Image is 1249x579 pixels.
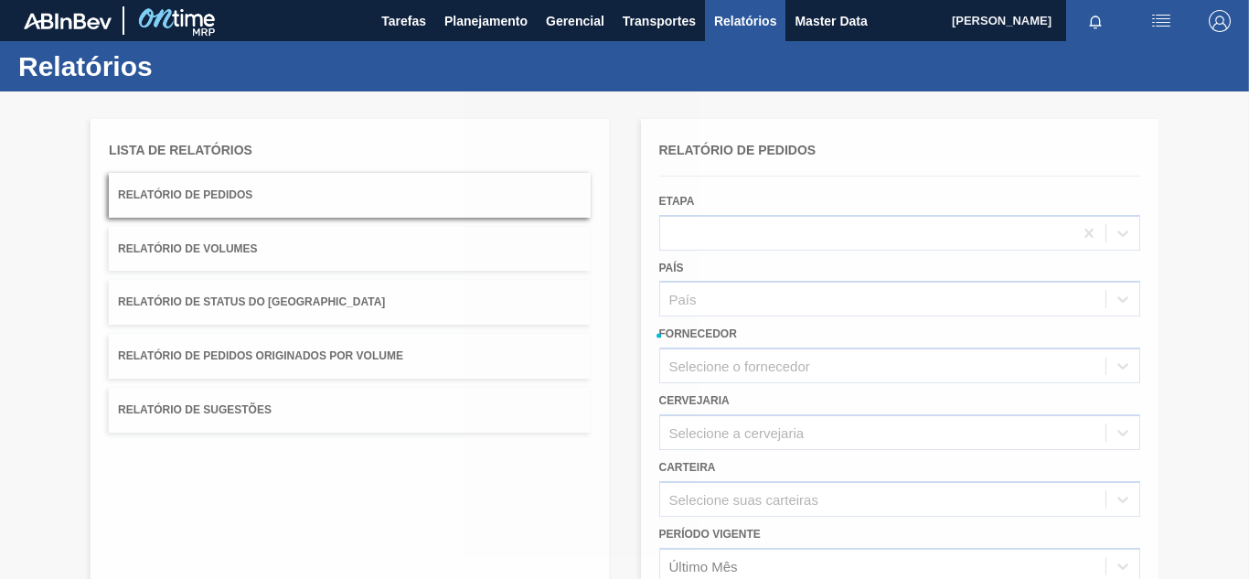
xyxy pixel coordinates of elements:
[546,10,604,32] span: Gerencial
[1150,10,1172,32] img: userActions
[18,56,343,77] h1: Relatórios
[795,10,867,32] span: Master Data
[381,10,426,32] span: Tarefas
[623,10,696,32] span: Transportes
[444,10,528,32] span: Planejamento
[714,10,776,32] span: Relatórios
[1066,8,1125,34] button: Notificações
[1209,10,1231,32] img: Logout
[24,13,112,29] img: TNhmsLtSVTkK8tSr43FrP2fwEKptu5GPRR3wAAAABJRU5ErkJggg==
